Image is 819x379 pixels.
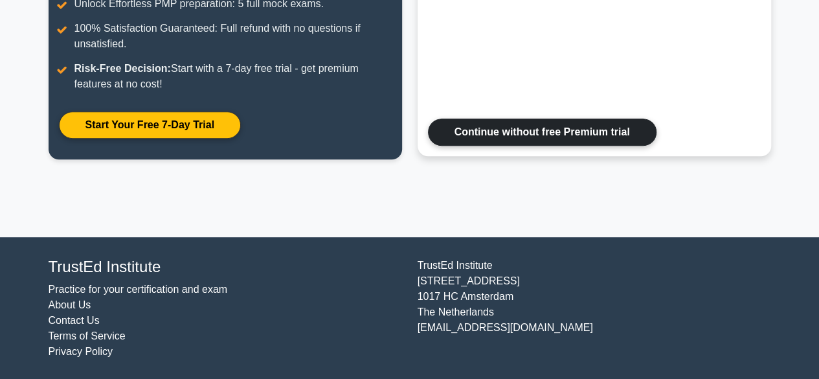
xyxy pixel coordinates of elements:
a: Terms of Service [49,330,126,341]
a: Privacy Policy [49,346,113,357]
div: TrustEd Institute [STREET_ADDRESS] 1017 HC Amsterdam The Netherlands [EMAIL_ADDRESS][DOMAIN_NAME] [410,258,779,360]
a: Start Your Free 7-Day Trial [59,111,241,139]
h4: TrustEd Institute [49,258,402,277]
a: Contact Us [49,315,100,326]
a: About Us [49,299,91,310]
a: Continue without free Premium trial [428,119,656,146]
a: Practice for your certification and exam [49,284,228,295]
